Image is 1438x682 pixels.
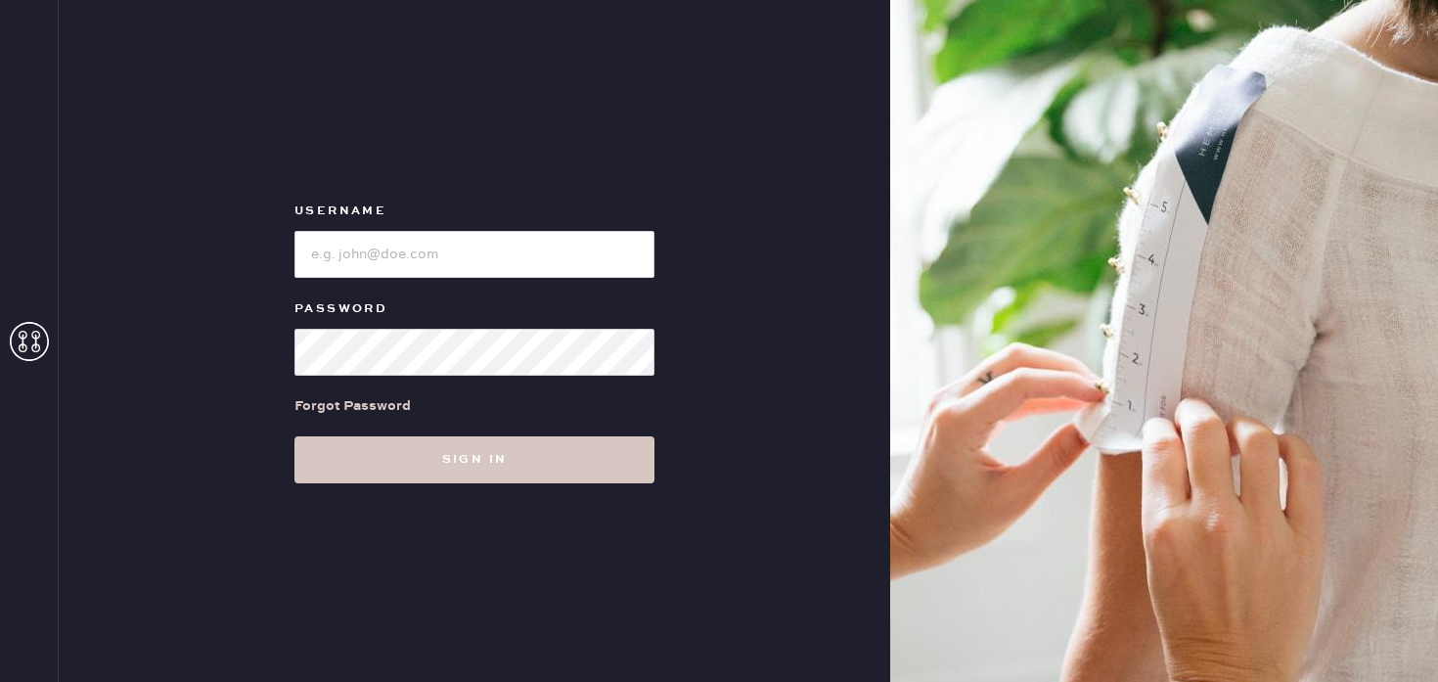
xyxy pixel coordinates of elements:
div: Forgot Password [294,395,411,417]
a: Forgot Password [294,376,411,436]
label: Username [294,200,654,223]
button: Sign in [294,436,654,483]
input: e.g. john@doe.com [294,231,654,278]
label: Password [294,297,654,321]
